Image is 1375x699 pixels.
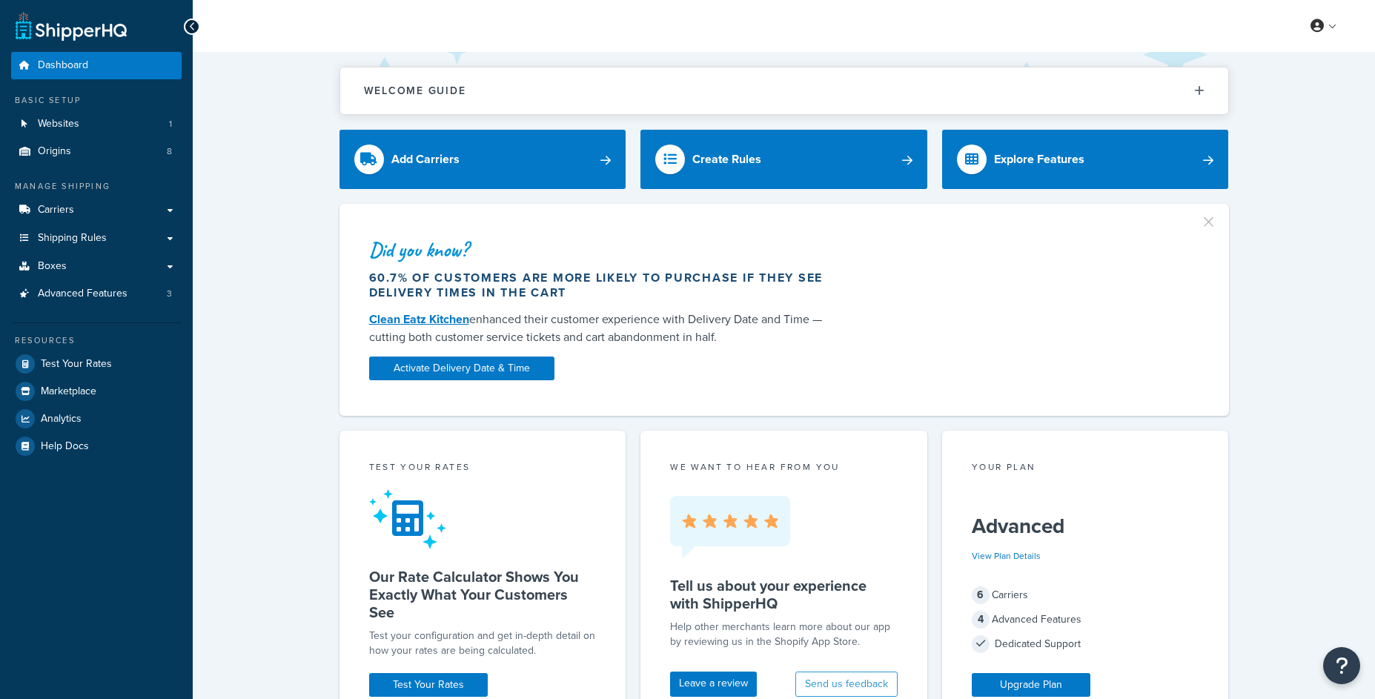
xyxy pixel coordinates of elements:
a: Websites1 [11,110,182,138]
span: 8 [167,145,172,158]
span: 3 [167,288,172,300]
span: Origins [38,145,71,158]
a: Analytics [11,405,182,432]
a: Create Rules [640,130,927,189]
div: Create Rules [692,149,761,170]
a: Explore Features [942,130,1229,189]
a: Advanced Features3 [11,280,182,308]
li: Advanced Features [11,280,182,308]
a: Boxes [11,253,182,280]
span: Dashboard [38,59,88,72]
span: Advanced Features [38,288,127,300]
span: Analytics [41,413,82,425]
button: Send us feedback [795,672,898,697]
a: Clean Eatz Kitchen [369,311,469,328]
li: Websites [11,110,182,138]
p: Help other merchants learn more about our app by reviewing us in the Shopify App Store. [670,620,898,649]
p: we want to hear from you [670,460,898,474]
h5: Tell us about your experience with ShipperHQ [670,577,898,612]
button: Welcome Guide [340,67,1228,114]
div: Explore Features [994,149,1084,170]
div: Manage Shipping [11,180,182,193]
div: Carriers [972,585,1199,606]
div: Add Carriers [391,149,460,170]
div: Resources [11,334,182,347]
button: Open Resource Center [1323,647,1360,684]
a: Leave a review [670,672,757,697]
a: Add Carriers [339,130,626,189]
h5: Advanced [972,514,1199,538]
a: Carriers [11,196,182,224]
span: 1 [169,118,172,130]
a: Upgrade Plan [972,673,1090,697]
h2: Welcome Guide [364,85,466,96]
span: Boxes [38,260,67,273]
a: Shipping Rules [11,225,182,252]
h5: Our Rate Calculator Shows You Exactly What Your Customers See [369,568,597,621]
span: 6 [972,586,990,604]
a: Activate Delivery Date & Time [369,357,554,380]
div: Advanced Features [972,609,1199,630]
span: Carriers [38,204,74,216]
span: 4 [972,611,990,629]
a: Origins8 [11,138,182,165]
a: Test Your Rates [11,351,182,377]
div: Did you know? [369,239,838,260]
div: Your Plan [972,460,1199,477]
span: Help Docs [41,440,89,453]
div: enhanced their customer experience with Delivery Date and Time — cutting both customer service ti... [369,311,838,346]
a: Dashboard [11,52,182,79]
a: View Plan Details [972,549,1041,563]
div: 60.7% of customers are more likely to purchase if they see delivery times in the cart [369,271,838,300]
a: Test Your Rates [369,673,488,697]
a: Help Docs [11,433,182,460]
a: Marketplace [11,378,182,405]
span: Shipping Rules [38,232,107,245]
div: Test your configuration and get in-depth detail on how your rates are being calculated. [369,629,597,658]
span: Test Your Rates [41,358,112,371]
div: Basic Setup [11,94,182,107]
div: Dedicated Support [972,634,1199,655]
span: Websites [38,118,79,130]
li: Origins [11,138,182,165]
span: Marketplace [41,385,96,398]
div: Test your rates [369,460,597,477]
